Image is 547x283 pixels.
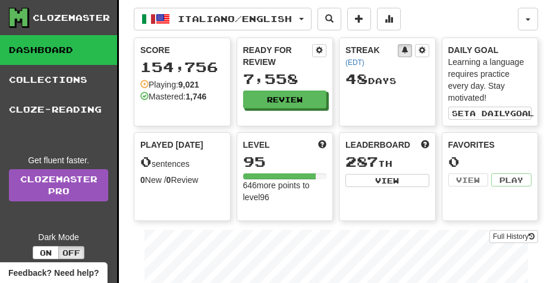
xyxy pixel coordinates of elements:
[345,154,429,170] div: th
[448,56,532,104] div: Learning a language requires practice every day. Stay motivated!
[345,58,364,67] a: (EDT)
[243,44,313,68] div: Ready for Review
[140,175,145,185] strong: 0
[347,8,371,30] button: Add sentence to collection
[345,70,368,87] span: 48
[345,153,378,170] span: 287
[243,91,327,108] button: Review
[448,44,532,56] div: Daily Goal
[140,174,224,186] div: New / Review
[243,179,327,203] div: 646 more points to level 96
[317,8,341,30] button: Search sentences
[243,139,270,151] span: Level
[448,154,532,169] div: 0
[140,91,206,102] div: Mastered:
[470,109,510,117] span: a daily
[166,175,171,185] strong: 0
[243,154,327,169] div: 95
[9,169,108,201] a: ClozemasterPro
[318,139,326,151] span: Score more points to level up
[140,44,224,56] div: Score
[448,107,532,120] button: Seta dailygoal
[448,139,532,151] div: Favorites
[345,44,398,68] div: Streak
[489,230,538,243] button: Full History
[178,14,292,24] span: Italiano / English
[140,139,203,151] span: Played [DATE]
[345,174,429,187] button: View
[178,80,199,89] strong: 9,021
[491,173,532,186] button: Play
[9,154,108,166] div: Get fluent faster.
[186,92,206,101] strong: 1,746
[58,246,84,259] button: Off
[448,173,489,186] button: View
[140,60,224,74] div: 154,756
[345,139,410,151] span: Leaderboard
[377,8,401,30] button: More stats
[243,71,327,86] div: 7,558
[140,154,224,170] div: sentences
[9,231,108,243] div: Dark Mode
[345,71,429,87] div: Day s
[134,8,312,30] button: Italiano/English
[8,267,99,279] span: Open feedback widget
[33,246,59,259] button: On
[421,139,429,151] span: This week in points, UTC
[33,12,110,24] div: Clozemaster
[140,79,199,91] div: Playing:
[140,153,152,170] span: 0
